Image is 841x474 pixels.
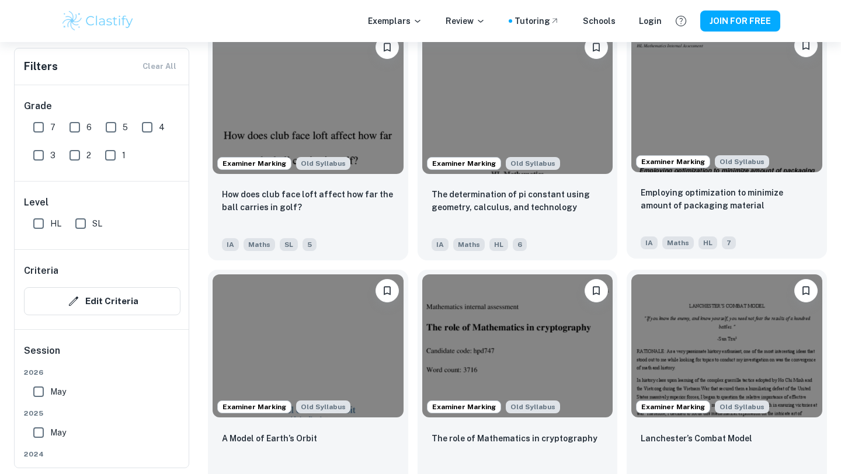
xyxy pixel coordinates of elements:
[122,149,126,162] span: 1
[24,367,180,378] span: 2026
[296,400,350,413] span: Old Syllabus
[376,279,399,302] button: Please log in to bookmark exemplars
[24,264,58,278] h6: Criteria
[585,36,608,59] button: Please log in to bookmark exemplars
[376,36,399,59] button: Please log in to bookmark exemplars
[222,238,239,251] span: IA
[159,121,165,134] span: 4
[506,157,560,170] span: Old Syllabus
[506,400,560,413] span: Old Syllabus
[422,31,613,174] img: Maths IA example thumbnail: The determination of pi constant using g
[446,15,485,27] p: Review
[50,426,66,439] span: May
[641,236,658,249] span: IA
[422,274,613,417] img: Maths IA example thumbnail: The role of Mathematics in cryptography
[86,121,92,134] span: 6
[123,121,128,134] span: 5
[722,236,736,249] span: 7
[244,238,275,251] span: Maths
[280,238,298,251] span: SL
[715,400,769,413] div: Although this IA is written for the old math syllabus (last exam in November 2020), the current I...
[637,156,710,167] span: Examiner Marking
[715,155,769,168] div: Although this IA is written for the old math syllabus (last exam in November 2020), the current I...
[24,287,180,315] button: Edit Criteria
[432,432,597,445] p: The role of Mathematics in cryptography
[296,157,350,170] span: Old Syllabus
[489,238,508,251] span: HL
[506,157,560,170] div: Although this IA is written for the old math syllabus (last exam in November 2020), the current I...
[715,155,769,168] span: Old Syllabus
[218,158,291,169] span: Examiner Marking
[24,408,180,419] span: 2025
[86,149,91,162] span: 2
[428,402,501,412] span: Examiner Marking
[368,15,422,27] p: Exemplars
[24,449,180,459] span: 2024
[671,11,691,31] button: Help and Feedback
[585,279,608,302] button: Please log in to bookmark exemplars
[24,344,180,367] h6: Session
[639,15,662,27] a: Login
[662,236,694,249] span: Maths
[50,149,55,162] span: 3
[24,99,180,113] h6: Grade
[583,15,616,27] a: Schools
[794,34,818,57] button: Please log in to bookmark exemplars
[641,432,752,445] p: Lanchester’s Combat Model
[296,157,350,170] div: Although this IA is written for the old math syllabus (last exam in November 2020), the current I...
[296,400,350,413] div: Although this IA is written for the old math syllabus (last exam in November 2020), the current I...
[513,238,527,251] span: 6
[631,274,822,417] img: Maths IA example thumbnail: Lanchester’s Combat Model
[432,238,449,251] span: IA
[794,279,818,302] button: Please log in to bookmark exemplars
[50,385,66,398] span: May
[50,121,55,134] span: 7
[506,400,560,413] div: Although this IA is written for the old math syllabus (last exam in November 2020), the current I...
[92,217,102,230] span: SL
[700,11,780,32] button: JOIN FOR FREE
[208,26,408,260] a: Examiner MarkingAlthough this IA is written for the old math syllabus (last exam in November 2020...
[631,29,822,172] img: Maths IA example thumbnail: Employing optimization to minimize amoun
[637,402,710,412] span: Examiner Marking
[24,58,58,75] h6: Filters
[213,31,404,174] img: Maths IA example thumbnail: How does club face loft affect how far t
[453,238,485,251] span: Maths
[641,186,813,212] p: Employing optimization to minimize amount of packaging material
[715,400,769,413] span: Old Syllabus
[213,274,404,417] img: Maths IA example thumbnail: A Model of Earth’s Orbit
[218,402,291,412] span: Examiner Marking
[515,15,559,27] a: Tutoring
[222,432,317,445] p: A Model of Earth’s Orbit
[627,26,827,260] a: Examiner MarkingAlthough this IA is written for the old math syllabus (last exam in November 2020...
[698,236,717,249] span: HL
[428,158,501,169] span: Examiner Marking
[50,217,61,230] span: HL
[432,188,604,214] p: The determination of pi constant using geometry, calculus, and technology
[24,196,180,210] h6: Level
[418,26,618,260] a: Examiner MarkingAlthough this IA is written for the old math syllabus (last exam in November 2020...
[222,188,394,214] p: How does club face loft affect how far the ball carries in golf?
[61,9,135,33] img: Clastify logo
[303,238,317,251] span: 5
